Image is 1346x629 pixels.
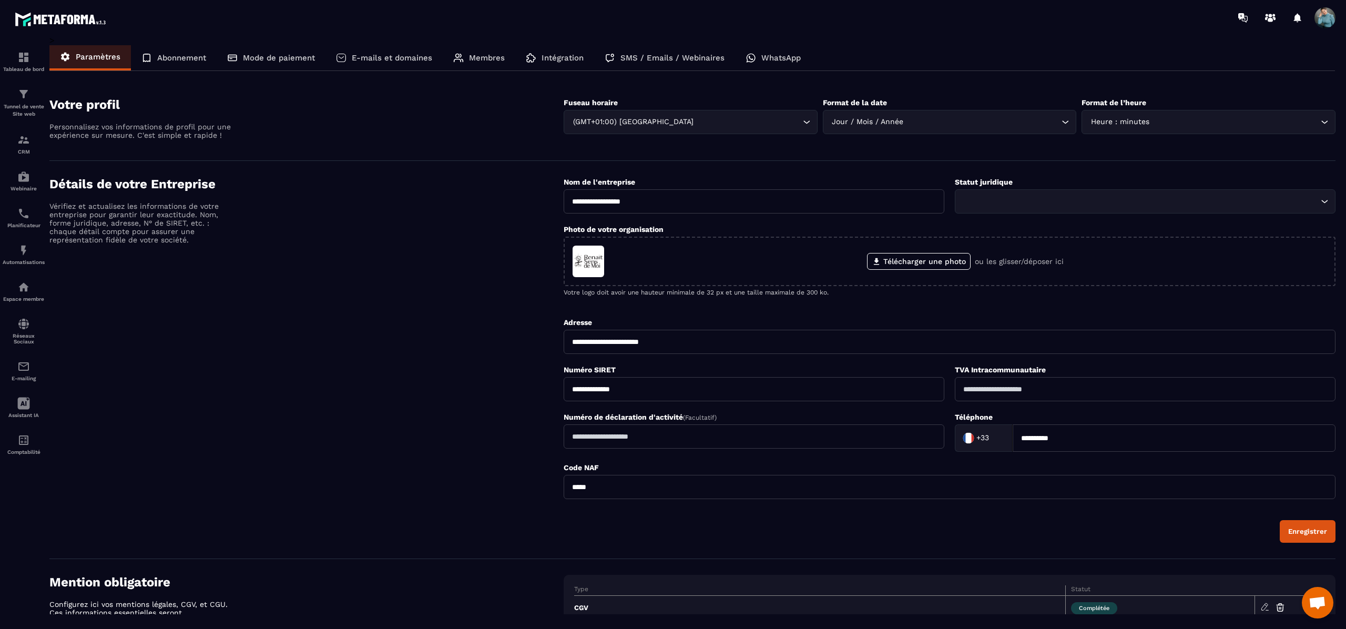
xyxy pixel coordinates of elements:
[3,43,45,80] a: formationformationTableau de bord
[3,273,45,310] a: automationsautomationsEspace membre
[574,596,1065,620] td: CGV
[15,9,109,29] img: logo
[3,426,45,463] a: accountantaccountantComptabilité
[76,52,120,62] p: Paramètres
[867,253,971,270] label: Télécharger une photo
[542,53,584,63] p: Intégration
[17,318,30,330] img: social-network
[17,434,30,447] img: accountant
[49,575,564,590] h4: Mention obligatoire
[1288,527,1327,535] div: Enregistrer
[3,236,45,273] a: automationsautomationsAutomatisations
[17,170,30,183] img: automations
[3,376,45,381] p: E-mailing
[3,149,45,155] p: CRM
[564,98,618,107] label: Fuseau horaire
[955,366,1046,374] label: TVA Intracommunautaire
[3,199,45,236] a: schedulerschedulerPlanificateur
[958,428,979,449] img: Country Flag
[3,352,45,389] a: emailemailE-mailing
[564,413,717,421] label: Numéro de déclaration d'activité
[352,53,432,63] p: E-mails et domaines
[564,110,818,134] div: Search for option
[3,333,45,344] p: Réseaux Sociaux
[564,178,635,186] label: Nom de l'entreprise
[17,134,30,146] img: formation
[49,177,564,191] h4: Détails de votre Entreprise
[564,318,592,327] label: Adresse
[3,449,45,455] p: Comptabilité
[3,296,45,302] p: Espace membre
[17,244,30,257] img: automations
[49,97,564,112] h4: Votre profil
[564,366,616,374] label: Numéro SIRET
[3,80,45,126] a: formationformationTunnel de vente Site web
[955,424,1013,452] div: Search for option
[157,53,206,63] p: Abonnement
[3,310,45,352] a: social-networksocial-networkRéseaux Sociaux
[1066,585,1255,596] th: Statut
[3,126,45,163] a: formationformationCRM
[564,463,599,472] label: Code NAF
[574,585,1065,596] th: Type
[564,289,1335,296] p: Votre logo doit avoir une hauteur minimale de 32 px et une taille maximale de 300 ko.
[823,110,1077,134] div: Search for option
[469,53,505,63] p: Membres
[823,98,887,107] label: Format de la date
[1280,520,1335,543] button: Enregistrer
[620,53,725,63] p: SMS / Emails / Webinaires
[3,222,45,228] p: Planificateur
[3,103,45,118] p: Tunnel de vente Site web
[975,257,1064,266] p: ou les glisser/déposer ici
[243,53,315,63] p: Mode de paiement
[955,413,993,421] label: Téléphone
[17,51,30,64] img: formation
[3,163,45,199] a: automationsautomationsWebinaire
[761,53,801,63] p: WhatsApp
[906,116,1059,128] input: Search for option
[3,389,45,426] a: Assistant IA
[955,178,1013,186] label: Statut juridique
[17,207,30,220] img: scheduler
[976,433,989,443] span: +33
[1302,587,1333,618] div: Ouvrir le chat
[1088,116,1151,128] span: Heure : minutes
[3,412,45,418] p: Assistant IA
[830,116,906,128] span: Jour / Mois / Année
[955,189,1335,214] div: Search for option
[17,360,30,373] img: email
[696,116,800,128] input: Search for option
[564,225,664,234] label: Photo de votre organisation
[17,281,30,293] img: automations
[3,186,45,191] p: Webinaire
[1082,98,1146,107] label: Format de l’heure
[1082,110,1335,134] div: Search for option
[49,202,233,244] p: Vérifiez et actualisez les informations de votre entreprise pour garantir leur exactitude. Nom, f...
[570,116,696,128] span: (GMT+01:00) [GEOGRAPHIC_DATA]
[3,259,45,265] p: Automatisations
[962,196,1318,207] input: Search for option
[991,430,1002,446] input: Search for option
[683,414,717,421] span: (Facultatif)
[1071,602,1117,614] span: Complétée
[3,66,45,72] p: Tableau de bord
[49,123,233,139] p: Personnalisez vos informations de profil pour une expérience sur mesure. C'est simple et rapide !
[1151,116,1318,128] input: Search for option
[17,88,30,100] img: formation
